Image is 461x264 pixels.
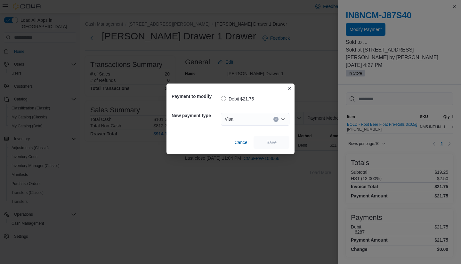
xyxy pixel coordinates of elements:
h5: Payment to modify [172,90,220,103]
button: Clear input [273,117,279,122]
h5: New payment type [172,109,220,122]
span: Cancel [234,139,248,146]
button: Open list of options [280,117,286,122]
button: Save [254,136,289,149]
label: Debit $21.75 [221,95,254,103]
button: Closes this modal window [286,85,293,92]
span: Save [266,139,277,146]
button: Cancel [232,136,251,149]
span: Visa [225,115,233,123]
